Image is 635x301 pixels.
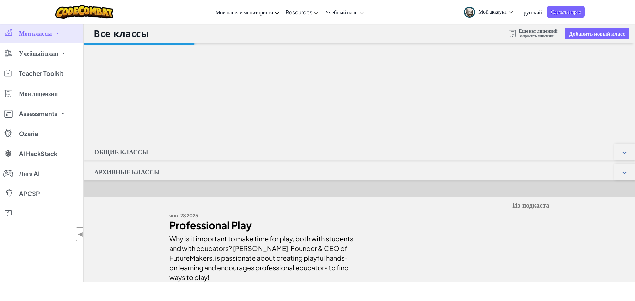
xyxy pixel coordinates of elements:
span: Мои лицензии [19,91,58,97]
a: Resources [282,3,322,21]
span: Мои панели мониторинга [215,9,273,16]
a: Мои панели мониторинга [212,3,282,21]
a: Учебный план [322,3,367,21]
span: Еще нет лицензий [519,28,558,33]
img: avatar [464,7,475,18]
span: Учебный план [19,50,58,56]
h1: Все классы [94,27,149,40]
h5: Из подкаста [169,200,549,211]
span: AI HackStack [19,151,57,157]
div: янв. 28 2025 [169,211,354,220]
span: Resources [286,9,312,16]
span: Учебный план [325,9,358,16]
img: CodeCombat logo [55,5,114,19]
a: Запросить лицензии [519,33,558,39]
span: Assessments [19,111,57,117]
span: Мой аккаунт [478,8,513,15]
span: Лига AI [19,171,40,177]
span: Ozaria [19,131,38,137]
span: Teacher Toolkit [19,70,63,77]
span: русский [524,9,542,16]
a: Мой аккаунт [461,1,516,22]
a: Сделать запрос [547,6,585,18]
h1: Общие классы [84,144,159,160]
div: Professional Play [169,220,354,230]
a: русский [520,3,545,21]
span: ◀ [78,229,83,239]
div: Why is it important to make time for play, both with students and with educators? [PERSON_NAME], ... [169,230,354,282]
span: Мои классы [19,30,52,36]
h1: Архивные классы [84,164,170,180]
button: Добавить новый класс [565,28,629,39]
